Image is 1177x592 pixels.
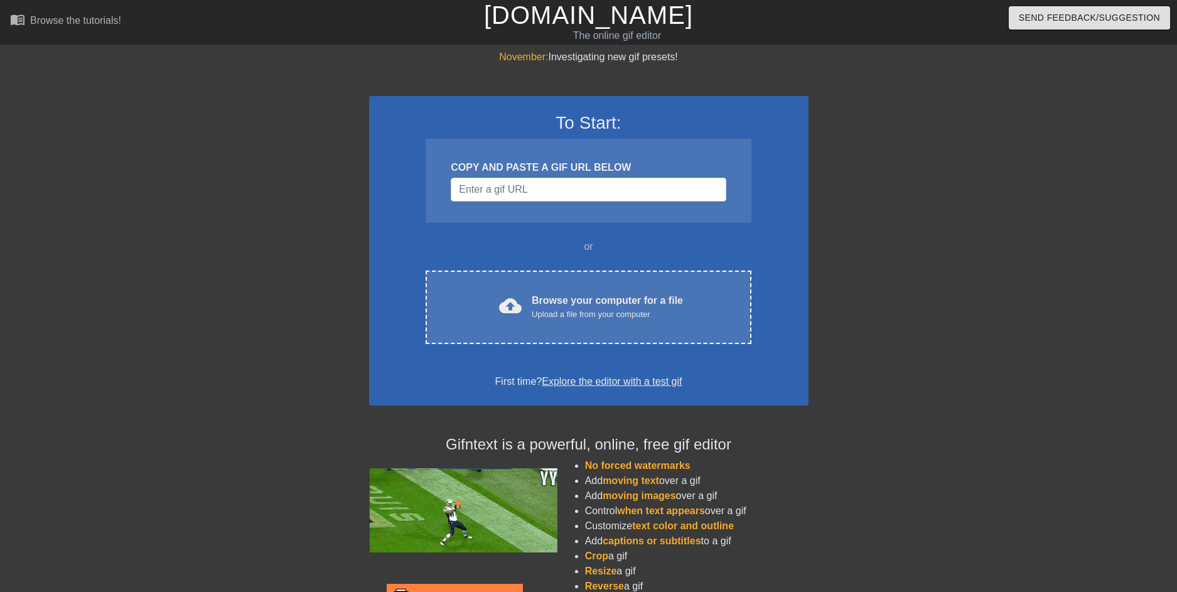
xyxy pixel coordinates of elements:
[585,581,624,591] span: Reverse
[451,160,726,175] div: COPY AND PASTE A GIF URL BELOW
[542,376,682,387] a: Explore the editor with a test gif
[585,503,809,519] li: Control over a gif
[585,519,809,534] li: Customize
[585,473,809,488] li: Add over a gif
[1009,6,1170,30] button: Send Feedback/Suggestion
[402,239,776,254] div: or
[585,488,809,503] li: Add over a gif
[532,293,683,321] div: Browse your computer for a file
[603,475,659,486] span: moving text
[369,468,557,552] img: football_small.gif
[10,12,121,31] a: Browse the tutorials!
[451,178,726,202] input: Username
[585,534,809,549] li: Add to a gif
[369,50,809,65] div: Investigating new gif presets!
[30,15,121,26] div: Browse the tutorials!
[585,460,691,471] span: No forced watermarks
[617,505,705,516] span: when text appears
[499,294,522,317] span: cloud_upload
[499,51,548,62] span: November:
[385,374,792,389] div: First time?
[532,308,683,321] div: Upload a file from your computer
[10,12,25,27] span: menu_book
[484,1,693,29] a: [DOMAIN_NAME]
[1019,10,1160,26] span: Send Feedback/Suggestion
[399,28,836,43] div: The online gif editor
[632,520,734,531] span: text color and outline
[585,566,617,576] span: Resize
[585,564,809,579] li: a gif
[385,112,792,134] h3: To Start:
[603,535,701,546] span: captions or subtitles
[603,490,675,501] span: moving images
[369,436,809,454] h4: Gifntext is a powerful, online, free gif editor
[585,551,608,561] span: Crop
[585,549,809,564] li: a gif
